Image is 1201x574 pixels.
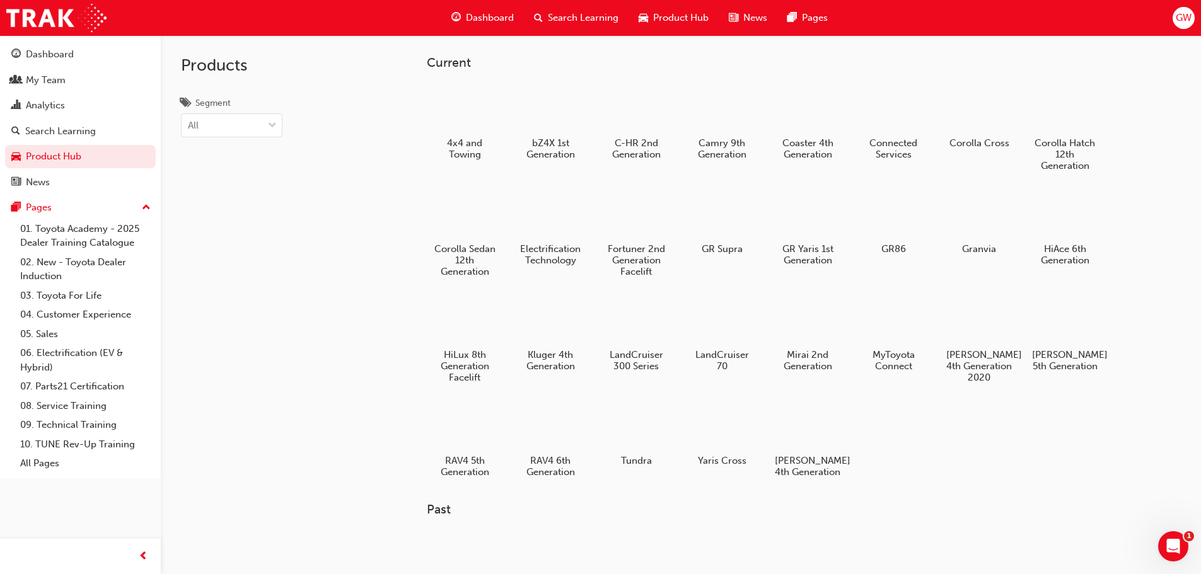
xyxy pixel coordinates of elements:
h5: [PERSON_NAME] 5th Generation [1032,349,1098,372]
a: 01. Toyota Academy - 2025 Dealer Training Catalogue [15,219,156,253]
span: chart-icon [11,100,21,112]
h5: Mirai 2nd Generation [775,349,841,372]
button: GW [1173,7,1195,29]
a: pages-iconPages [777,5,838,31]
a: Trak [6,4,107,32]
span: people-icon [11,75,21,86]
span: Dashboard [466,11,514,25]
div: My Team [26,73,66,88]
a: Search Learning [5,120,156,143]
span: guage-icon [451,10,461,26]
div: All [188,118,199,133]
a: LandCruiser 300 Series [598,292,674,376]
button: Pages [5,196,156,219]
a: Yaris Cross [684,398,760,471]
span: search-icon [534,10,543,26]
a: LandCruiser 70 [684,292,760,376]
h5: Yaris Cross [689,455,755,466]
a: News [5,171,156,194]
span: pages-icon [11,202,21,214]
a: RAV4 5th Generation [427,398,502,482]
h5: HiLux 8th Generation Facelift [432,349,498,383]
a: search-iconSearch Learning [524,5,629,31]
a: Electrification Technology [513,186,588,270]
a: GR86 [856,186,931,259]
a: 09. Technical Training [15,415,156,435]
h5: Corolla Sedan 12th Generation [432,243,498,277]
a: [PERSON_NAME] 4th Generation [770,398,845,482]
h5: Granvia [946,243,1012,255]
a: RAV4 6th Generation [513,398,588,482]
a: C-HR 2nd Generation [598,80,674,164]
h5: Fortuner 2nd Generation Facelift [603,243,670,277]
a: 02. New - Toyota Dealer Induction [15,253,156,286]
a: MyToyota Connect [856,292,931,376]
h5: MyToyota Connect [861,349,927,372]
div: News [26,175,50,190]
a: GR Supra [684,186,760,259]
h5: GR Yaris 1st Generation [775,243,841,266]
h2: Products [181,55,282,76]
span: car-icon [639,10,648,26]
a: guage-iconDashboard [441,5,524,31]
a: Fortuner 2nd Generation Facelift [598,186,674,282]
span: News [743,11,767,25]
a: 07. Parts21 Certification [15,377,156,396]
div: Analytics [26,98,65,113]
a: [PERSON_NAME] 5th Generation [1027,292,1103,376]
a: 03. Toyota For Life [15,286,156,306]
div: Search Learning [25,124,96,139]
h5: C-HR 2nd Generation [603,137,670,160]
h5: HiAce 6th Generation [1032,243,1098,266]
a: Granvia [941,186,1017,259]
span: car-icon [11,151,21,163]
iframe: Intercom live chat [1158,531,1188,561]
span: GW [1176,11,1192,25]
a: news-iconNews [719,5,777,31]
a: [PERSON_NAME] 4th Generation 2020 [941,292,1017,387]
a: Mirai 2nd Generation [770,292,845,376]
a: Dashboard [5,43,156,66]
h5: GR86 [861,243,927,255]
a: My Team [5,69,156,92]
h5: Corolla Hatch 12th Generation [1032,137,1098,171]
span: search-icon [11,126,20,137]
a: 10. TUNE Rev-Up Training [15,435,156,454]
span: up-icon [142,200,151,216]
a: HiLux 8th Generation Facelift [427,292,502,387]
h5: 4x4 and Towing [432,137,498,160]
a: Camry 9th Generation [684,80,760,164]
a: Coaster 4th Generation [770,80,845,164]
h5: Coaster 4th Generation [775,137,841,160]
span: Pages [802,11,828,25]
a: Corolla Sedan 12th Generation [427,186,502,282]
span: Product Hub [653,11,709,25]
a: car-iconProduct Hub [629,5,719,31]
a: GR Yaris 1st Generation [770,186,845,270]
h5: RAV4 5th Generation [432,455,498,478]
a: Product Hub [5,145,156,168]
h5: GR Supra [689,243,755,255]
a: 06. Electrification (EV & Hybrid) [15,343,156,377]
h5: Camry 9th Generation [689,137,755,160]
a: 08. Service Training [15,396,156,416]
div: Segment [195,97,231,110]
span: tags-icon [181,98,190,110]
a: Connected Services [856,80,931,164]
a: HiAce 6th Generation [1027,186,1103,270]
span: news-icon [11,177,21,188]
h5: LandCruiser 300 Series [603,349,670,372]
a: 04. Customer Experience [15,305,156,324]
span: Search Learning [548,11,618,25]
h5: [PERSON_NAME] 4th Generation [775,455,841,478]
h3: Current [427,55,1143,70]
h5: Connected Services [861,137,927,160]
h5: [PERSON_NAME] 4th Generation 2020 [946,349,1012,383]
a: bZ4X 1st Generation [513,80,588,164]
span: guage-icon [11,49,21,60]
span: down-icon [268,118,277,134]
div: Dashboard [26,47,74,62]
h5: Kluger 4th Generation [518,349,584,372]
a: 4x4 and Towing [427,80,502,164]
